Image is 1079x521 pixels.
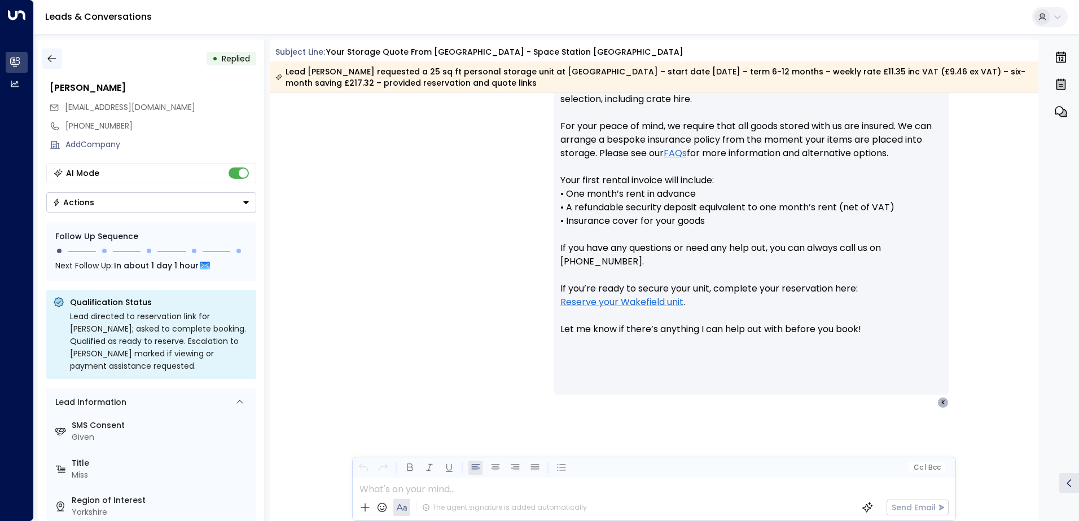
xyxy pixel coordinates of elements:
span: Replied [222,53,250,64]
div: Lead directed to reservation link for [PERSON_NAME]; asked to complete booking. Qualified as read... [70,310,249,372]
button: Redo [376,461,390,475]
button: Undo [356,461,370,475]
div: K [937,397,949,408]
div: Button group with a nested menu [46,192,256,213]
div: • [212,48,218,69]
div: Follow Up Sequence [55,231,247,242]
div: AI Mode [66,167,99,179]
div: Lead Information [51,396,126,408]
label: Title [72,457,252,469]
a: FAQs [664,147,687,160]
p: Qualification Status [70,297,249,308]
span: In about 1 day 1 hour [114,259,199,272]
div: [PERSON_NAME] [50,81,256,95]
button: Actions [46,192,256,213]
div: Your storage quote from [GEOGRAPHIC_DATA] - Space Station [GEOGRAPHIC_DATA] [326,46,683,58]
div: Given [72,431,252,443]
span: kjwright6495@live.co.uk [65,101,195,113]
div: Actions [52,197,94,207]
span: [EMAIL_ADDRESS][DOMAIN_NAME] [65,101,195,113]
span: Cc Bcc [913,463,940,471]
label: Region of Interest [72,494,252,506]
span: Subject Line: [275,46,325,58]
a: Reserve your Wakefield unit [560,295,683,309]
div: Next Follow Up: [55,259,247,272]
div: [PHONE_NUMBER] [65,120,256,132]
a: Leads & Conversations [45,10,152,23]
div: Miss [72,469,252,481]
div: The agent signature is added automatically [422,502,587,513]
div: Yorkshire [72,506,252,518]
div: Lead [PERSON_NAME] requested a 25 sq ft personal storage unit at [GEOGRAPHIC_DATA] – start date [... [275,66,1032,89]
span: | [924,463,927,471]
label: SMS Consent [72,420,252,431]
button: Cc|Bcc [909,462,945,473]
div: AddCompany [65,139,256,151]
